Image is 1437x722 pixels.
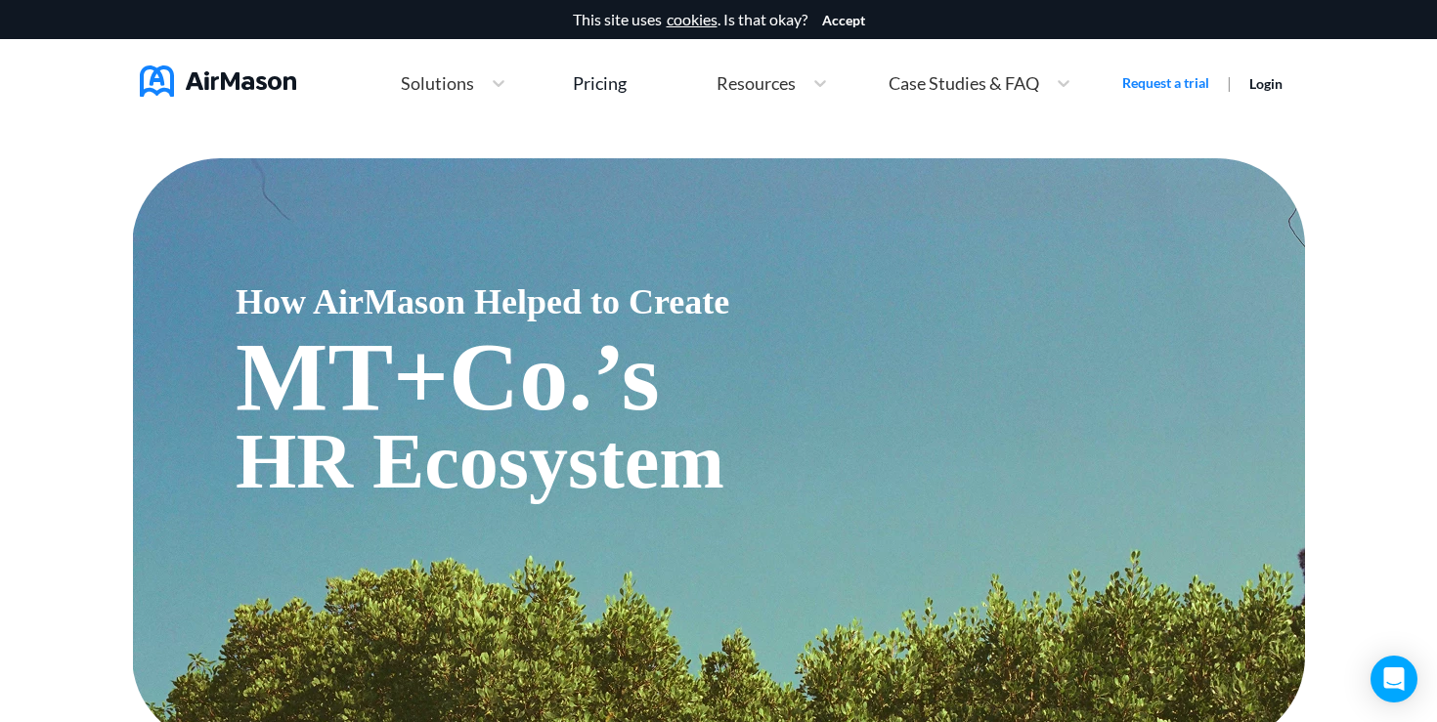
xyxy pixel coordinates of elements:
[1249,75,1283,92] a: Login
[1371,656,1417,702] div: Open Intercom Messenger
[889,74,1039,92] span: Case Studies & FAQ
[236,276,1305,328] span: How AirMason Helped to Create
[573,74,627,92] div: Pricing
[236,403,1305,520] span: HR Ecosystem
[140,65,296,97] img: AirMason Logo
[1122,73,1209,93] a: Request a trial
[401,74,474,92] span: Solutions
[573,65,627,101] a: Pricing
[822,13,865,28] button: Accept cookies
[667,11,718,28] a: cookies
[717,74,796,92] span: Resources
[236,328,1305,426] h1: MT+Co.’s
[1227,73,1232,92] span: |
